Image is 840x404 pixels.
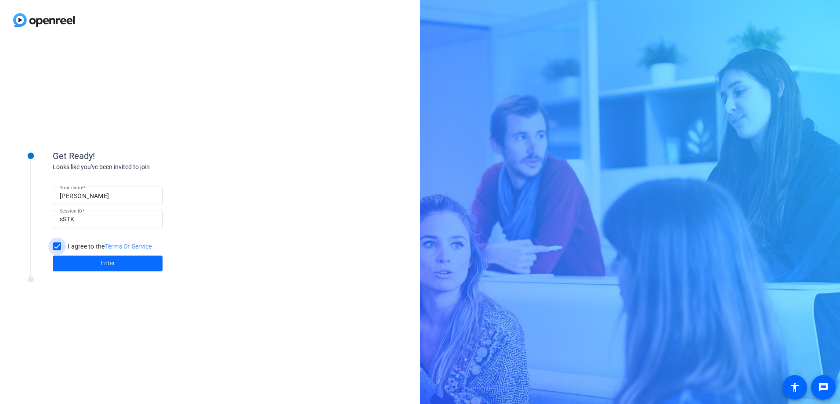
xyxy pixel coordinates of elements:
[105,243,152,250] a: Terms Of Service
[789,382,800,393] mat-icon: accessibility
[60,208,82,213] mat-label: Session ID
[818,382,829,393] mat-icon: message
[60,185,83,190] mat-label: Your name
[66,242,152,251] label: I agree to the
[53,256,163,271] button: Enter
[53,162,228,172] div: Looks like you've been invited to join
[53,149,228,162] div: Get Ready!
[101,259,115,268] span: Enter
